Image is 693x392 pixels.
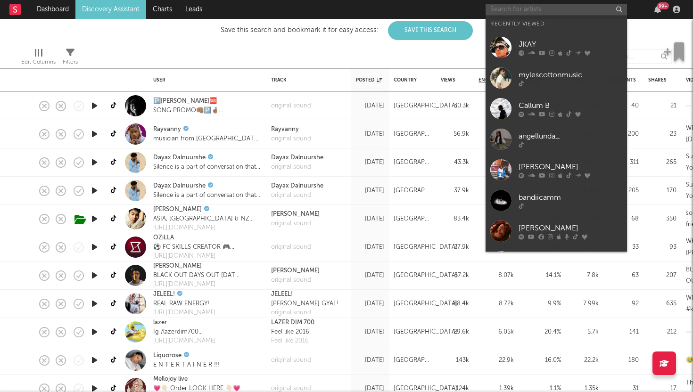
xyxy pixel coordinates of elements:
a: JELEEL![PERSON_NAME] GYAL! [271,290,338,308]
div: 635 [648,298,676,310]
a: Callum B [486,93,627,124]
div: 22.9k [478,355,514,366]
a: bandiicamm [486,185,627,216]
div: [GEOGRAPHIC_DATA] [394,355,431,366]
a: Dayax Dalnuurshe [153,181,206,191]
div: 21 [648,100,676,112]
input: Search for artists [486,4,627,16]
div: [DATE] [356,242,384,253]
button: Save This Search [388,21,473,40]
div: original sound [271,191,323,200]
a: original sound [271,243,311,252]
a: [PERSON_NAME] [486,216,627,246]
a: original sound [271,219,320,229]
div: 8.72k [478,298,514,310]
div: [GEOGRAPHIC_DATA] [394,298,457,310]
a: [URL][DOMAIN_NAME] [153,336,233,346]
span: Engagements [478,77,515,83]
div: 57.2k [441,270,469,281]
div: Edit Columns [21,45,56,72]
div: 6.34k [478,100,514,112]
div: 212 [648,327,676,338]
div: Country [394,77,427,83]
div: E N T E R T A I N E R !!! [153,360,220,370]
button: Filter by Shares [671,75,681,85]
a: [URL][DOMAIN_NAME] [153,280,242,289]
div: 20.4 % [523,327,561,338]
div: [DATE] [356,327,384,338]
div: original sound [271,276,320,285]
div: 207 [648,270,676,281]
a: angellunda_ [486,124,627,155]
div: [DATE] [356,270,384,281]
div: [GEOGRAPHIC_DATA] [394,157,431,168]
div: [GEOGRAPHIC_DATA] [394,327,457,338]
div: SONG PROMO👊🏽🅿️🤞🏽 BRAND COLLABORATION DM [153,106,239,115]
a: original sound [271,101,311,111]
div: 30.3k [441,100,469,112]
div: [URL][DOMAIN_NAME] [153,252,262,261]
div: ASIA, [GEOGRAPHIC_DATA] & NZ GET YOUR CONSTELLATIONS TOUR TICKETS NOW 'memories' out now [153,214,262,224]
div: 6.05k [478,327,514,338]
a: 🅿️[PERSON_NAME]🆘 [153,97,217,106]
a: [URL][DOMAIN_NAME] [153,308,215,318]
div: 92 [608,298,639,310]
div: 27.9k [441,242,469,253]
a: LAZER DIM 700Feel like 2016 [271,318,314,336]
a: JKAY [486,32,627,63]
a: [PERSON_NAME] [153,205,202,214]
a: Mellojoy live [153,375,188,384]
div: [DATE] [356,355,384,366]
a: [PERSON_NAME] [153,261,202,271]
div: 99 + [657,2,669,9]
div: ⚽️ FC SKILLS CREATOR 🎮 @OZiLLA ✉️ [EMAIL_ADDRESS][DOMAIN_NAME] 🔽 LINK to MY YOUTUBE 🔽 [153,243,262,252]
a: Liquorose [153,351,181,360]
div: angellunda_ [519,131,622,142]
div: [GEOGRAPHIC_DATA] [394,100,457,112]
a: mylescottonmusic [486,63,627,93]
div: [DATE] [356,100,384,112]
a: original sound [271,163,323,172]
div: 29.6k [441,327,469,338]
div: 9.8k [478,213,514,225]
div: original sound [271,134,311,144]
div: Filters [63,45,78,72]
div: Feel like 2016 [271,327,314,337]
button: Filter by Comments [641,75,650,85]
div: JELEEL! [271,290,338,299]
button: Filter by Views [460,75,470,85]
a: Dayax Dalnuurshe [271,153,323,163]
div: [GEOGRAPHIC_DATA] [394,242,457,253]
div: 2.65k [478,242,514,253]
div: 265 [648,157,676,168]
a: Feel like 2016 [271,336,314,346]
a: Rayvanny [153,125,181,134]
div: [GEOGRAPHIC_DATA] [394,129,431,140]
div: 7.5k [478,157,514,168]
div: User [153,77,257,83]
div: original sound [271,356,311,365]
div: [GEOGRAPHIC_DATA] [394,213,431,225]
input: Search... [601,49,672,64]
div: 8.07k [478,270,514,281]
div: [PERSON_NAME] [519,222,622,234]
div: musician from [GEOGRAPHIC_DATA] BET Award winner #CHUI🐯 [153,134,260,144]
div: [GEOGRAPHIC_DATA] [394,270,457,281]
div: 7.8k [570,270,599,281]
div: 56.9k [441,129,469,140]
div: 350 [648,213,676,225]
a: original sound [271,308,338,318]
div: [DATE] [356,298,384,310]
a: [URL][DOMAIN_NAME] [153,223,262,233]
div: 63 [608,270,639,281]
div: Save this search and bookmark it for easy access: [221,26,473,33]
div: [PERSON_NAME] GYAL! [271,299,338,309]
a: Dayax Dalnuurshe [153,153,206,163]
div: [PERSON_NAME] [271,266,320,276]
